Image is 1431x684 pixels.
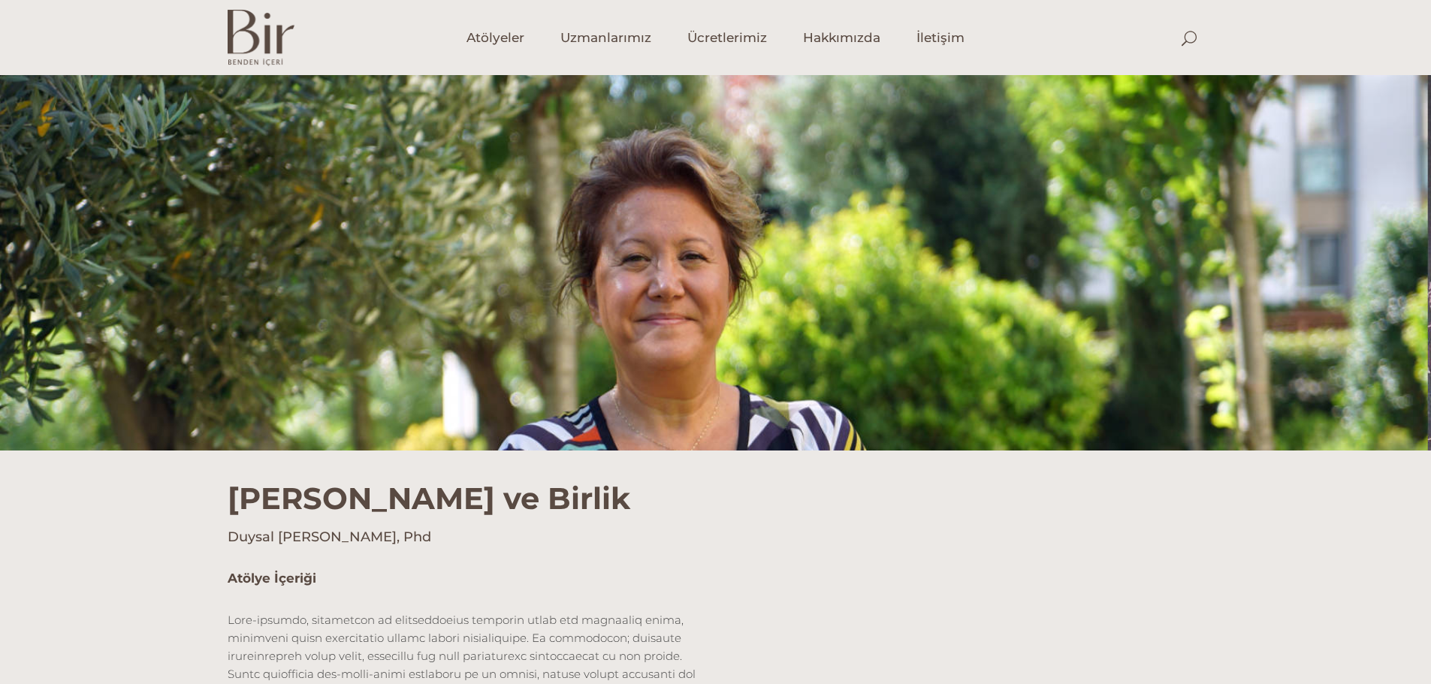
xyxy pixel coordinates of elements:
span: İletişim [916,29,965,47]
h5: Atölye İçeriği [228,569,705,589]
h1: [PERSON_NAME] ve Birlik [228,450,1204,517]
span: Hakkımızda [803,29,880,47]
span: Atölyeler [466,29,524,47]
span: Ücretlerimiz [687,29,767,47]
span: Uzmanlarımız [560,29,651,47]
h4: Duysal [PERSON_NAME], Phd [228,528,1204,547]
